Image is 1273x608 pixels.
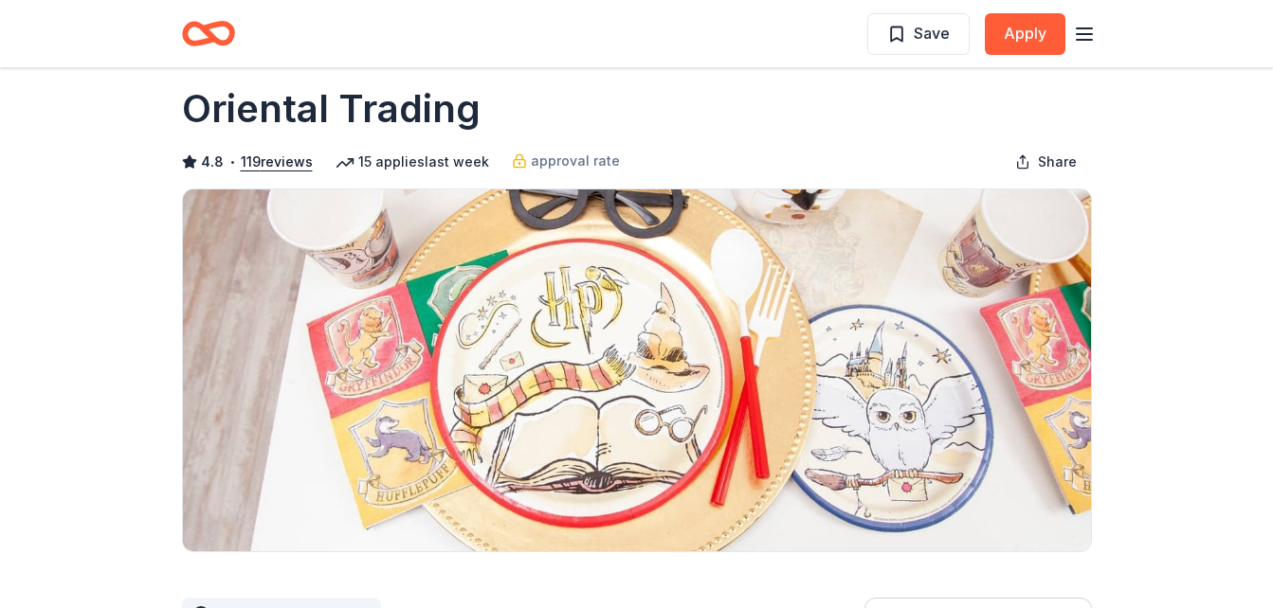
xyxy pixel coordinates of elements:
[182,82,481,135] h1: Oriental Trading
[183,189,1091,551] img: Image for Oriental Trading
[182,11,235,56] a: Home
[241,151,313,173] button: 119reviews
[1038,151,1077,173] span: Share
[867,13,970,55] button: Save
[1000,143,1092,181] button: Share
[336,151,489,173] div: 15 applies last week
[201,151,224,173] span: 4.8
[228,154,235,170] span: •
[531,150,620,172] span: approval rate
[985,13,1065,55] button: Apply
[512,150,620,172] a: approval rate
[914,21,950,45] span: Save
